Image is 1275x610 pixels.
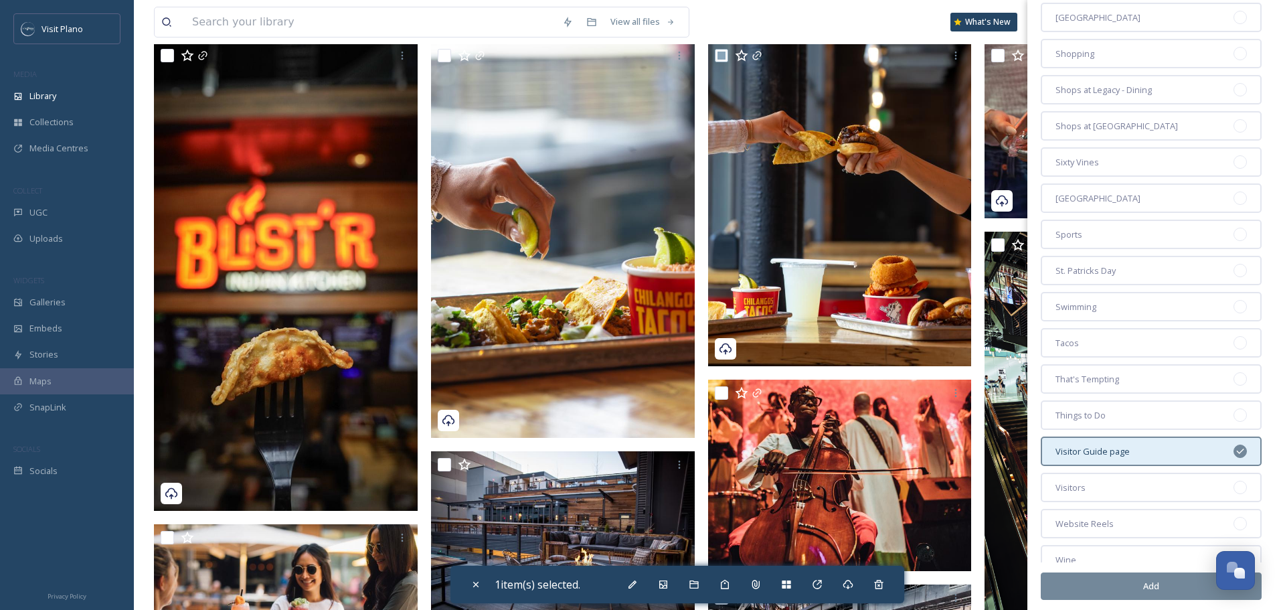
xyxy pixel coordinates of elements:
[29,375,52,388] span: Maps
[48,587,86,603] a: Privacy Policy
[21,22,35,35] img: images.jpeg
[1055,228,1082,241] span: Sports
[1055,518,1114,530] span: Website Reels
[1055,48,1094,60] span: Shopping
[1055,554,1076,566] span: Wine
[1055,264,1116,277] span: St. Patricks Day
[1055,156,1099,169] span: Sixty Vines
[154,42,418,511] img: Legacy Hall - Blist'r.jpg
[29,90,56,102] span: Library
[13,444,40,454] span: SOCIALS
[1055,409,1106,422] span: Things to Do
[29,296,66,309] span: Galleries
[13,69,37,79] span: MEDIA
[13,275,44,285] span: WIDGETS
[708,42,972,366] img: Chilangos Tacos at Legacy Hall (1).jpg
[1216,551,1255,590] button: Open Chat
[708,380,972,571] img: The Polyphonic Spree at The Box Garden .jpg
[1055,337,1079,350] span: Tacos
[604,9,682,35] a: View all files
[29,142,88,155] span: Media Centres
[431,42,695,438] img: Chilangos Tacos at Legacy Hall (2).jpg
[1055,120,1178,133] span: Shops at [GEOGRAPHIC_DATA]
[29,348,58,361] span: Stories
[495,577,580,592] span: 1 item(s) selected.
[29,465,58,477] span: Socials
[29,322,62,335] span: Embeds
[29,232,63,245] span: Uploads
[1055,481,1086,494] span: Visitors
[13,185,42,196] span: COLLECT
[1055,301,1096,313] span: Swimming
[985,42,1248,218] img: Chilangos Tacos at Legacy Hall.jpg
[1055,192,1140,205] span: [GEOGRAPHIC_DATA]
[1041,573,1262,600] button: Add
[185,7,556,37] input: Search your library
[29,116,74,129] span: Collections
[48,592,86,601] span: Privacy Policy
[1055,373,1119,386] span: That's Tempting
[1055,84,1152,96] span: Shops at Legacy - Dining
[41,23,83,35] span: Visit Plano
[1055,445,1130,458] span: Visitor Guide page
[1055,11,1140,24] span: [GEOGRAPHIC_DATA]
[29,401,66,414] span: SnapLink
[950,13,1017,31] a: What's New
[29,206,48,219] span: UGC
